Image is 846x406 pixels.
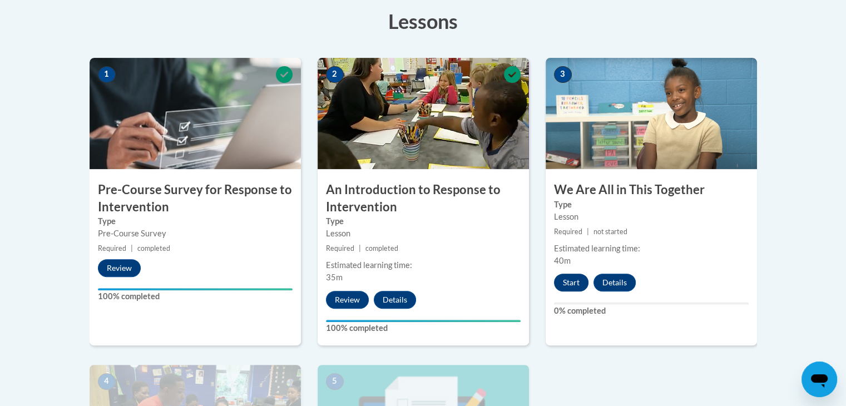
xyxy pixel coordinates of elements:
[98,288,293,290] div: Your progress
[318,181,529,216] h3: An Introduction to Response to Intervention
[554,256,571,265] span: 40m
[326,320,521,322] div: Your progress
[98,259,141,277] button: Review
[587,227,589,236] span: |
[802,362,837,397] iframe: Button to launch messaging window
[137,244,170,252] span: completed
[365,244,398,252] span: completed
[326,259,521,271] div: Estimated learning time:
[98,244,126,252] span: Required
[554,211,749,223] div: Lesson
[98,290,293,303] label: 100% completed
[98,66,116,83] span: 1
[546,181,757,199] h3: We Are All in This Together
[98,215,293,227] label: Type
[318,58,529,169] img: Course Image
[90,58,301,169] img: Course Image
[593,227,627,236] span: not started
[326,244,354,252] span: Required
[554,66,572,83] span: 3
[554,305,749,317] label: 0% completed
[359,244,361,252] span: |
[326,273,343,282] span: 35m
[593,274,636,291] button: Details
[90,7,757,35] h3: Lessons
[554,242,749,255] div: Estimated learning time:
[98,373,116,390] span: 4
[326,227,521,240] div: Lesson
[326,373,344,390] span: 5
[326,291,369,309] button: Review
[90,181,301,216] h3: Pre-Course Survey for Response to Intervention
[326,322,521,334] label: 100% completed
[326,66,344,83] span: 2
[554,274,588,291] button: Start
[546,58,757,169] img: Course Image
[554,199,749,211] label: Type
[131,244,133,252] span: |
[554,227,582,236] span: Required
[326,215,521,227] label: Type
[98,227,293,240] div: Pre-Course Survey
[374,291,416,309] button: Details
